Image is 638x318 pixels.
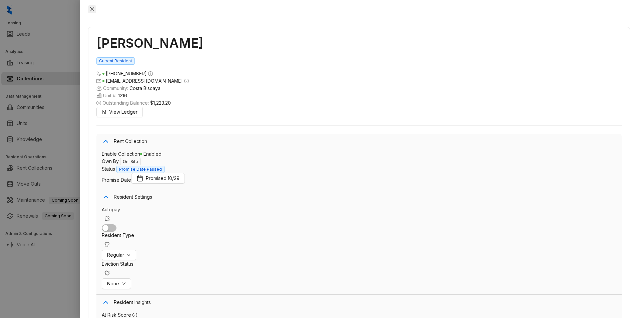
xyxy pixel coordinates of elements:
span: Status [102,166,115,172]
div: Eviction Status [102,260,616,278]
div: Resident Insights [96,295,622,310]
span: [PHONE_NUMBER] [106,71,147,76]
span: Current Resident [96,57,135,65]
span: Enabled [140,151,162,157]
span: Promised: [146,175,180,182]
span: down [127,253,131,257]
span: file-search [102,110,106,114]
span: info-circle [132,313,137,317]
h1: [PERSON_NAME] [96,35,622,51]
span: $1,223.20 [150,99,171,107]
span: Costa Biscaya [129,85,161,92]
span: dollar [96,101,101,105]
div: Autopay [102,206,616,224]
span: info-circle [184,79,189,83]
div: Resident Settings [96,189,622,205]
span: 10/29 [168,175,180,182]
span: View Ledger [109,108,137,116]
span: Community: [96,85,622,92]
button: Promise DatePromised: 10/29 [131,173,185,184]
span: None [107,280,119,287]
span: close [89,7,95,12]
span: Own By [102,158,119,164]
span: Rent Collection [114,138,616,145]
img: Promise Date [136,175,143,182]
span: [EMAIL_ADDRESS][DOMAIN_NAME] [106,78,183,84]
span: Resident Insights [114,299,616,306]
span: phone [96,71,101,76]
span: mail [96,79,101,83]
span: At Risk Score [102,312,131,318]
span: down [122,282,126,286]
img: building-icon [96,93,102,98]
span: Enable Collection [102,151,140,157]
span: Unit #: [96,92,622,99]
button: Regulardown [102,250,136,260]
img: building-icon [96,86,102,91]
span: Outstanding Balance: [96,99,622,107]
span: Promise Date [102,177,131,183]
button: Close [88,5,96,13]
span: info-circle [148,71,153,76]
span: Resident Settings [114,193,616,201]
button: Nonedown [102,278,131,289]
span: On-Site [120,158,141,165]
span: Regular [107,251,124,259]
div: Resident Type [102,232,616,250]
span: 1216 [118,92,127,99]
span: Promise Date Passed [116,166,165,173]
div: Rent Collection [96,134,622,149]
button: View Ledger [96,107,143,117]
